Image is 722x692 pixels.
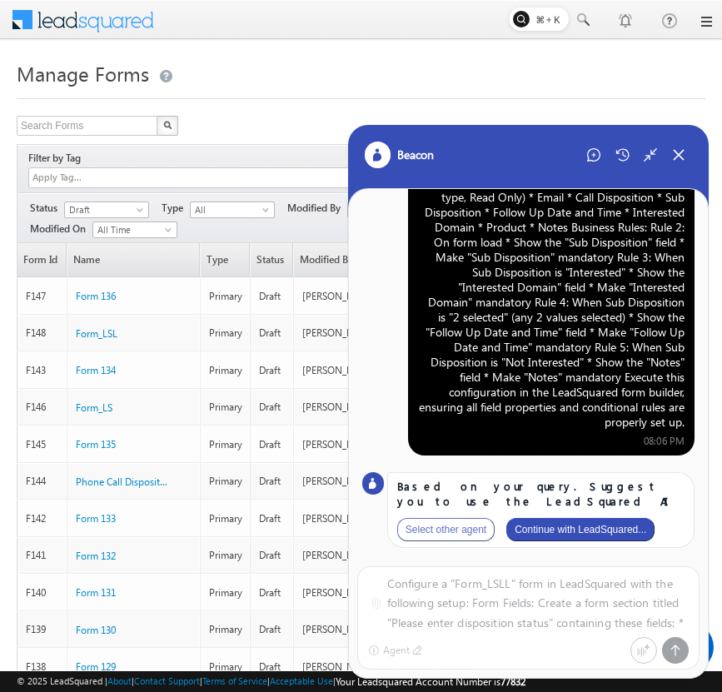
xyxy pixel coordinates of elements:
div: F147 [26,289,59,304]
div: Primary [209,400,242,415]
span: Your Leadsquared Account Number is [336,675,525,688]
div: Primary [209,363,242,378]
div: Primary [209,474,242,489]
a: Form_LS [76,401,112,416]
span: Status [251,243,292,277]
div: [PERSON_NAME] [302,660,407,675]
div: Draft [259,400,286,415]
a: Form 131 [76,585,116,600]
span: Form 135 [76,438,116,451]
div: [PERSON_NAME] [302,585,407,600]
a: Form_LSL [76,326,117,341]
div: F138 [26,660,59,675]
div: F148 [26,326,59,341]
a: Acceptable Use [270,675,333,686]
a: Form 129 [76,660,116,675]
img: d_60004797649_company_0_60004797649 [28,87,70,109]
div: F146 [26,400,59,415]
div: [PERSON_NAME] [302,363,407,378]
span: Type [162,201,190,216]
a: Contact Support [134,675,200,686]
span: Type [201,243,249,277]
a: Form 132 [76,549,116,564]
div: [PERSON_NAME] [302,400,407,415]
a: Modified By [294,243,414,277]
span: Status [30,201,64,216]
a: Form 130 [76,623,116,638]
span: Modified On [30,222,92,236]
a: Form Id [17,243,66,277]
div: Draft [259,548,286,563]
div: [PERSON_NAME] [302,548,407,563]
div: F141 [26,548,59,563]
div: Primary [209,660,242,675]
textarea: Type your message and hit 'Enter' [22,154,304,499]
div: [PERSON_NAME] [302,511,407,526]
a: All [190,202,275,218]
span: Draft [65,202,144,217]
div: F142 [26,511,59,526]
a: Name [67,243,199,277]
img: Search [163,121,172,129]
span: Form_LSL [76,327,117,340]
span: 77832 [500,675,525,688]
div: [PERSON_NAME] [302,474,407,489]
a: Form 133 [76,511,116,526]
input: Apply Tag... [31,171,130,185]
a: Form 136 [76,289,116,304]
span: Modified By [287,201,347,216]
div: F140 [26,585,59,600]
div: Primary [209,622,242,637]
span: Form 130 [76,624,116,636]
div: Primary [209,326,242,341]
span: Form 134 [76,364,116,376]
a: Terms of Service [202,675,267,686]
div: Draft [259,511,286,526]
span: © 2025 LeadSquared | | | | | [17,674,525,690]
div: Draft [259,660,286,675]
span: Form 129 [76,660,116,673]
div: F143 [26,363,59,378]
div: Filter by Tag [28,149,87,167]
div: [PERSON_NAME] [302,289,407,304]
span: Manage Forms [17,60,149,87]
span: Phone Call Disposition-41 [76,475,188,488]
span: All Time [93,222,172,237]
a: Form 134 [76,363,116,378]
span: Form 131 [76,586,116,599]
div: Primary [209,437,242,452]
a: Draft [64,202,149,218]
div: Primary [209,511,242,526]
span: All [191,202,270,217]
span: Form 136 [76,290,116,302]
a: Phone Call Disposition-41 [76,475,169,490]
div: Draft [259,585,286,600]
div: [PERSON_NAME] [302,622,407,637]
div: Minimize live chat window [273,8,313,48]
div: Chat with us now [87,87,280,109]
div: Primary [209,585,242,600]
div: Primary [209,548,242,563]
div: Draft [259,622,286,637]
span: Form 133 [76,512,116,525]
div: Draft [259,326,286,341]
div: F145 [26,437,59,452]
a: Form 135 [76,437,116,452]
div: Draft [259,474,286,489]
span: Form 132 [76,550,116,562]
div: F144 [26,474,59,489]
div: Draft [259,437,286,452]
a: All Time [92,222,177,238]
div: Draft [259,363,286,378]
span: Form_LS [76,401,112,414]
div: F139 [26,622,59,637]
div: [PERSON_NAME] [302,326,407,341]
div: Primary [209,289,242,304]
div: [PERSON_NAME] [302,437,407,452]
em: Start Chat [227,513,302,535]
a: About [107,675,132,686]
div: Draft [259,289,286,304]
